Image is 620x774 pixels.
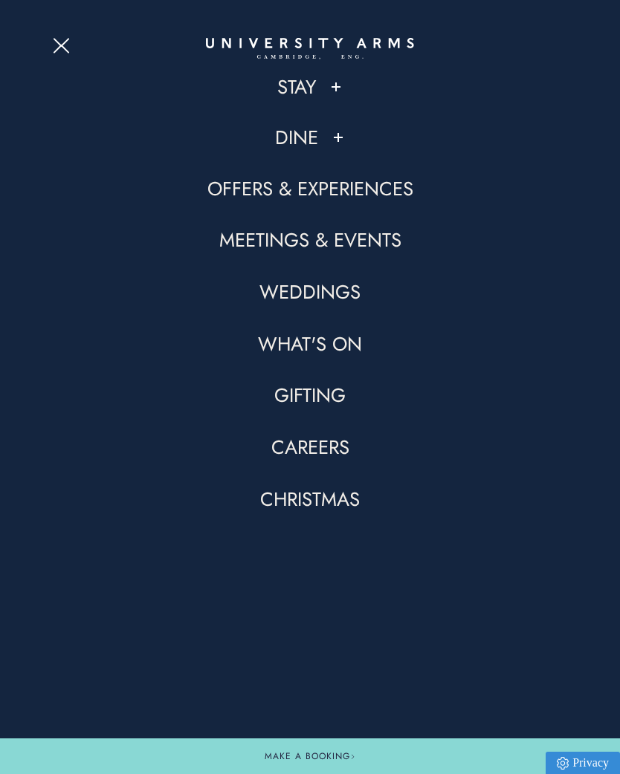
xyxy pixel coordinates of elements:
[277,74,316,100] a: Stay
[260,487,360,512] a: Christmas
[206,38,414,60] a: Home
[557,757,569,770] img: Privacy
[350,754,355,759] img: Arrow icon
[207,176,413,201] a: Offers & Experiences
[275,125,318,150] a: Dine
[258,331,362,357] a: What's On
[52,37,74,49] button: Open Menu
[219,227,401,253] a: Meetings & Events
[331,130,346,145] button: Show/Hide Child Menu
[271,435,349,460] a: Careers
[265,749,355,763] span: Make a Booking
[546,752,620,774] a: Privacy
[274,383,346,408] a: Gifting
[259,279,361,305] a: Weddings
[329,79,343,94] button: Show/Hide Child Menu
